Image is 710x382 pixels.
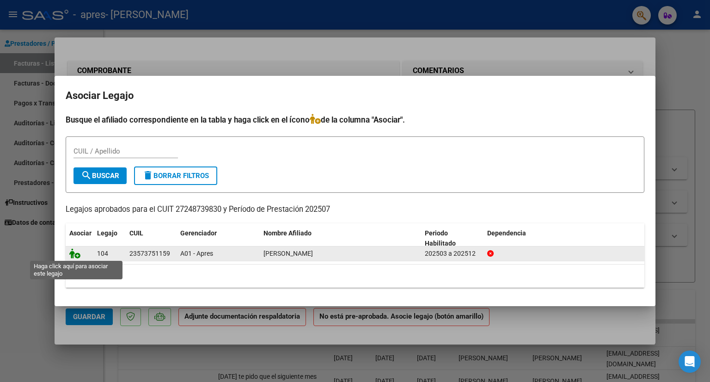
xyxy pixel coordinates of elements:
div: 1 registros [66,265,644,288]
button: Borrar Filtros [134,166,217,185]
datatable-header-cell: Dependencia [484,223,645,254]
div: Open Intercom Messenger [679,351,701,373]
h4: Busque el afiliado correspondiente en la tabla y haga click en el ícono de la columna "Asociar". [66,114,644,126]
span: Periodo Habilitado [425,229,456,247]
span: A01 - Apres [180,250,213,257]
span: Dependencia [487,229,526,237]
mat-icon: search [81,170,92,181]
span: Gerenciador [180,229,217,237]
span: Legajo [97,229,117,237]
span: ESPINOZA AGUSTIN [263,250,313,257]
span: Buscar [81,172,119,180]
datatable-header-cell: Gerenciador [177,223,260,254]
div: 202503 a 202512 [425,248,480,259]
h2: Asociar Legajo [66,87,644,105]
datatable-header-cell: Asociar [66,223,93,254]
span: Borrar Filtros [142,172,209,180]
datatable-header-cell: Periodo Habilitado [421,223,484,254]
p: Legajos aprobados para el CUIT 27248739830 y Período de Prestación 202507 [66,204,644,216]
datatable-header-cell: CUIL [126,223,177,254]
mat-icon: delete [142,170,153,181]
span: Asociar [69,229,92,237]
span: CUIL [129,229,143,237]
datatable-header-cell: Legajo [93,223,126,254]
span: Nombre Afiliado [263,229,312,237]
button: Buscar [73,167,127,184]
span: 104 [97,250,108,257]
datatable-header-cell: Nombre Afiliado [260,223,421,254]
div: 23573751159 [129,248,170,259]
